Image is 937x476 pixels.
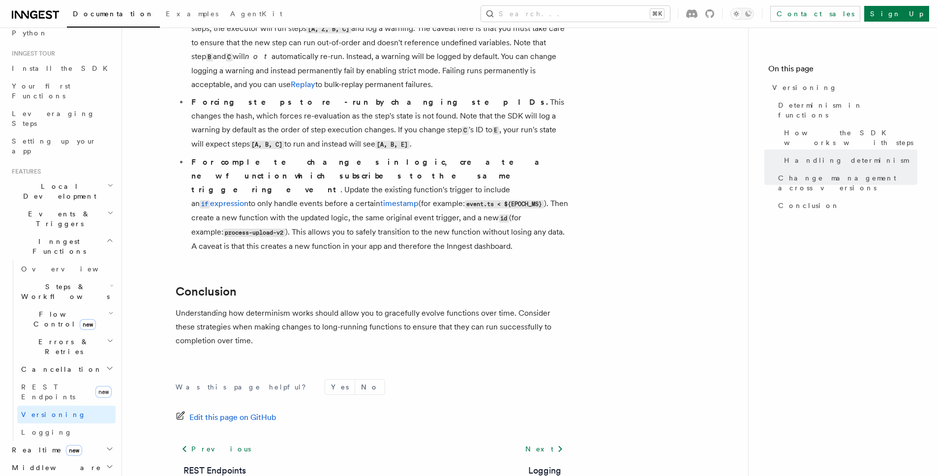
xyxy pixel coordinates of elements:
[17,309,108,329] span: Flow Control
[12,137,96,155] span: Setting up your app
[17,406,116,423] a: Versioning
[768,79,917,96] a: Versioning
[8,132,116,160] a: Setting up your app
[206,53,213,61] code: B
[17,378,116,406] a: REST Endpointsnew
[499,214,509,223] code: id
[375,141,410,149] code: [A, B, E]
[8,59,116,77] a: Install the SDK
[17,360,116,378] button: Cancellation
[17,282,110,301] span: Steps & Workflows
[768,63,917,79] h4: On this page
[355,380,385,394] button: No
[200,199,248,208] a: ifexpression
[8,181,107,201] span: Local Development
[8,168,41,176] span: Features
[176,306,569,348] p: Understanding how determinism works should allow you to gracefully evolve functions over time. Co...
[774,169,917,197] a: Change management across versions
[8,260,116,441] div: Inngest Functions
[8,205,116,233] button: Events & Triggers
[8,24,116,42] a: Python
[21,411,86,418] span: Versioning
[226,53,233,61] code: C
[772,83,837,92] span: Versioning
[291,80,315,89] a: Replay
[650,9,664,19] kbd: ⌘K
[80,319,96,330] span: new
[492,126,499,135] code: E
[780,124,917,151] a: How the SDK works with steps
[250,141,284,149] code: [A, B, C]
[519,440,569,458] a: Next
[784,128,917,148] span: How the SDK works with steps
[8,441,116,459] button: Realtimenew
[17,337,107,357] span: Errors & Retries
[325,380,355,394] button: Yes
[17,333,116,360] button: Errors & Retries
[12,82,70,100] span: Your first Functions
[224,3,288,27] a: AgentKit
[191,97,550,107] strong: Forcing steps to re-run by changing step IDs.
[8,463,101,473] span: Middleware
[8,233,116,260] button: Inngest Functions
[21,383,75,401] span: REST Endpoints
[778,173,917,193] span: Change management across versions
[306,25,351,33] code: [A, Z, B, C]
[17,423,116,441] a: Logging
[17,364,102,374] span: Cancellation
[95,386,112,398] span: new
[189,411,276,424] span: Edit this page on GitHub
[176,440,257,458] a: Previous
[176,285,237,298] a: Conclusion
[223,229,285,237] code: process-upload-v2
[778,201,840,210] span: Conclusion
[245,52,272,61] em: not
[8,237,106,256] span: Inngest Functions
[784,155,908,165] span: Handling determinism
[730,8,754,20] button: Toggle dark mode
[481,6,670,22] button: Search...⌘K
[230,10,282,18] span: AgentKit
[770,6,860,22] a: Contact sales
[166,10,218,18] span: Examples
[774,197,917,214] a: Conclusion
[778,100,917,120] span: Determinism in functions
[8,445,82,455] span: Realtime
[462,126,469,135] code: C
[17,305,116,333] button: Flow Controlnew
[465,200,544,208] code: event.ts < ${EPOCH_MS}
[191,157,551,194] strong: For complete changes in logic, create a new function which subscribes to the same triggering event
[176,411,276,424] a: Edit this page on GitHub
[188,95,569,151] li: This changes the hash, which forces re-evaluation as the step's state is not found. Note that the...
[380,199,419,208] a: timestamp
[780,151,917,169] a: Handling determinism
[160,3,224,27] a: Examples
[774,96,917,124] a: Determinism in functions
[73,10,154,18] span: Documentation
[8,178,116,205] button: Local Development
[12,110,95,127] span: Leveraging Steps
[17,278,116,305] button: Steps & Workflows
[66,445,82,456] span: new
[864,6,929,22] a: Sign Up
[176,382,313,392] p: Was this page helpful?
[12,29,48,37] span: Python
[188,155,569,253] li: . Update the existing function's trigger to include an to only handle events before a certain (fo...
[8,77,116,105] a: Your first Functions
[200,200,210,208] code: if
[8,209,107,229] span: Events & Triggers
[67,3,160,28] a: Documentation
[21,428,72,436] span: Logging
[12,64,114,72] span: Install the SDK
[8,50,55,58] span: Inngest tour
[8,105,116,132] a: Leveraging Steps
[21,265,122,273] span: Overview
[17,260,116,278] a: Overview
